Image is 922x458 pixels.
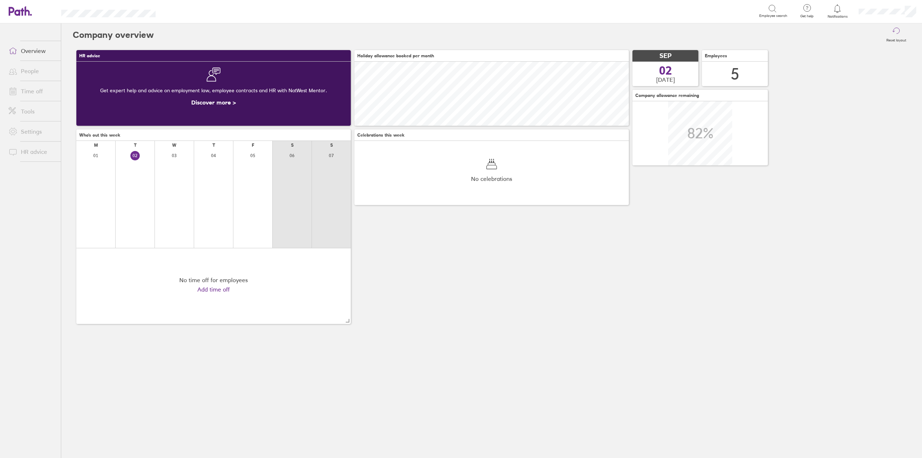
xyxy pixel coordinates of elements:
a: Add time off [197,286,230,293]
span: No celebrations [471,175,512,182]
a: Overview [3,44,61,58]
a: HR advice [3,144,61,159]
span: Who's out this week [79,133,120,138]
div: T [212,143,215,148]
span: Employees [705,53,727,58]
span: Employee search [759,14,787,18]
a: People [3,64,61,78]
div: M [94,143,98,148]
div: No time off for employees [179,277,248,283]
div: F [252,143,254,148]
button: Reset layout [882,23,910,46]
a: Tools [3,104,61,119]
div: S [330,143,333,148]
span: Celebrations this week [357,133,404,138]
div: Search [175,8,193,14]
div: S [291,143,294,148]
a: Time off [3,84,61,98]
div: W [172,143,176,148]
h2: Company overview [73,23,154,46]
span: Holiday allowance booked per month [357,53,434,58]
a: Notifications [826,4,849,19]
span: SEP [659,52,672,60]
label: Reset layout [882,36,910,43]
div: Get expert help and advice on employment law, employee contracts and HR with NatWest Mentor. [82,82,345,99]
a: Discover more > [191,99,236,106]
span: 02 [659,65,672,76]
a: Settings [3,124,61,139]
span: [DATE] [656,76,675,83]
div: T [134,143,136,148]
span: Notifications [826,14,849,19]
span: Company allowance remaining [635,93,699,98]
span: Get help [795,14,819,18]
span: HR advice [79,53,100,58]
div: 5 [731,65,739,83]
